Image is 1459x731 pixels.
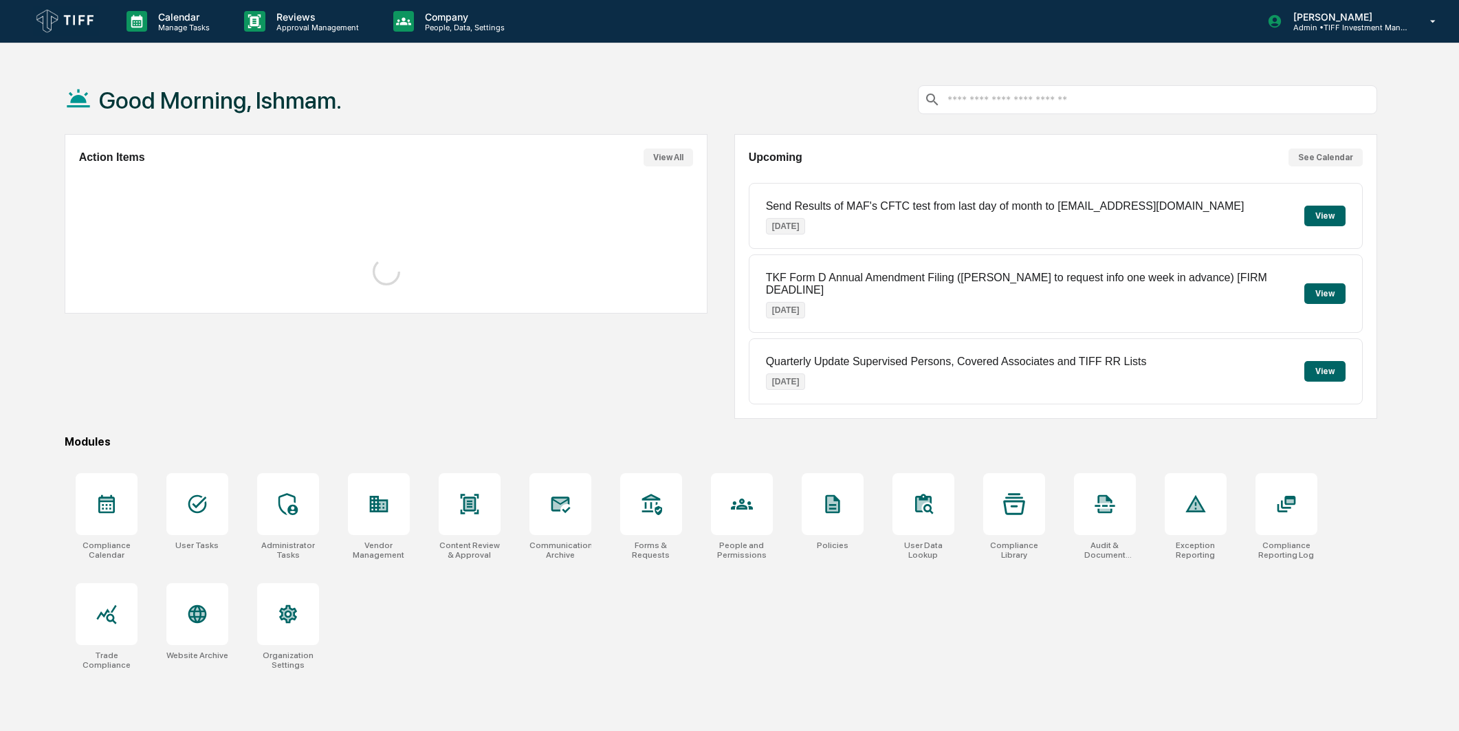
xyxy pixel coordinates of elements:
p: Company [414,11,512,23]
p: Admin • TIFF Investment Management [1282,23,1410,32]
p: [DATE] [766,373,806,390]
p: Reviews [265,11,366,23]
div: Compliance Library [983,541,1045,560]
div: Compliance Reporting Log [1255,541,1317,560]
h1: Good Morning, Ishmam. [99,87,342,114]
img: logo [33,6,99,36]
div: User Data Lookup [892,541,954,560]
div: Vendor Management [348,541,410,560]
div: Organization Settings [257,651,319,670]
button: View All [644,149,693,166]
p: Send Results of MAF's CFTC test from last day of month to [EMAIL_ADDRESS][DOMAIN_NAME] [766,200,1244,212]
div: Communications Archive [529,541,591,560]
div: Audit & Document Logs [1074,541,1136,560]
div: Exception Reporting [1165,541,1227,560]
h2: Action Items [79,151,145,164]
p: TKF Form D Annual Amendment Filing ([PERSON_NAME] to request info one week in advance) [FIRM DEAD... [766,272,1305,296]
div: Website Archive [166,651,228,660]
p: People, Data, Settings [414,23,512,32]
h2: Upcoming [749,151,802,164]
p: [DATE] [766,218,806,234]
button: View [1304,361,1346,382]
p: Approval Management [265,23,366,32]
button: View [1304,206,1346,226]
p: [PERSON_NAME] [1282,11,1410,23]
div: Content Review & Approval [439,541,501,560]
div: Trade Compliance [76,651,138,670]
p: Quarterly Update Supervised Persons, Covered Associates and TIFF RR Lists [766,356,1147,368]
p: Manage Tasks [147,23,217,32]
p: [DATE] [766,302,806,318]
div: Policies [817,541,848,550]
div: Modules [65,435,1378,448]
button: View [1304,283,1346,304]
div: Compliance Calendar [76,541,138,560]
p: Calendar [147,11,217,23]
div: Forms & Requests [620,541,682,560]
button: See Calendar [1288,149,1363,166]
div: Administrator Tasks [257,541,319,560]
div: People and Permissions [711,541,773,560]
div: User Tasks [175,541,219,550]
